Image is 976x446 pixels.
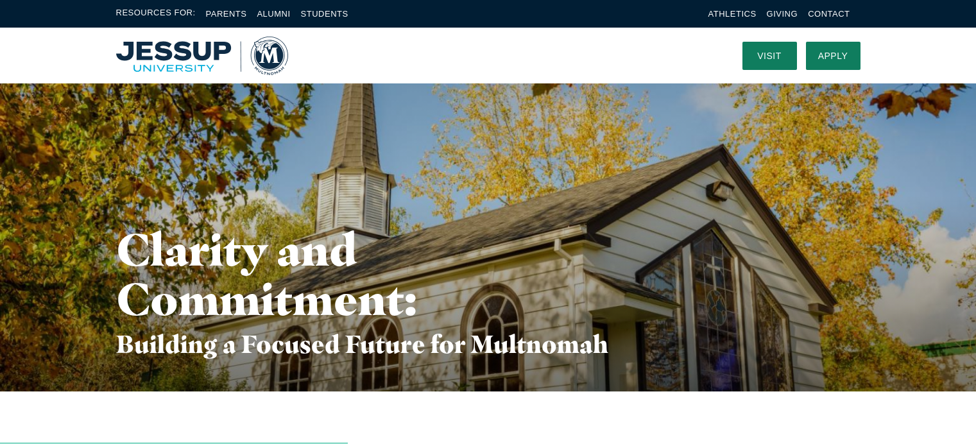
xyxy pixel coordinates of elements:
a: Students [301,9,348,19]
h1: Clarity and Commitment: [116,225,413,323]
a: Giving [767,9,798,19]
img: Multnomah University Logo [116,37,288,75]
a: Alumni [257,9,290,19]
span: Resources For: [116,6,196,21]
a: Athletics [708,9,757,19]
a: Home [116,37,288,75]
a: Visit [742,42,797,70]
a: Parents [206,9,247,19]
a: Contact [808,9,850,19]
h3: Building a Focused Future for Multnomah [116,330,612,359]
a: Apply [806,42,860,70]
